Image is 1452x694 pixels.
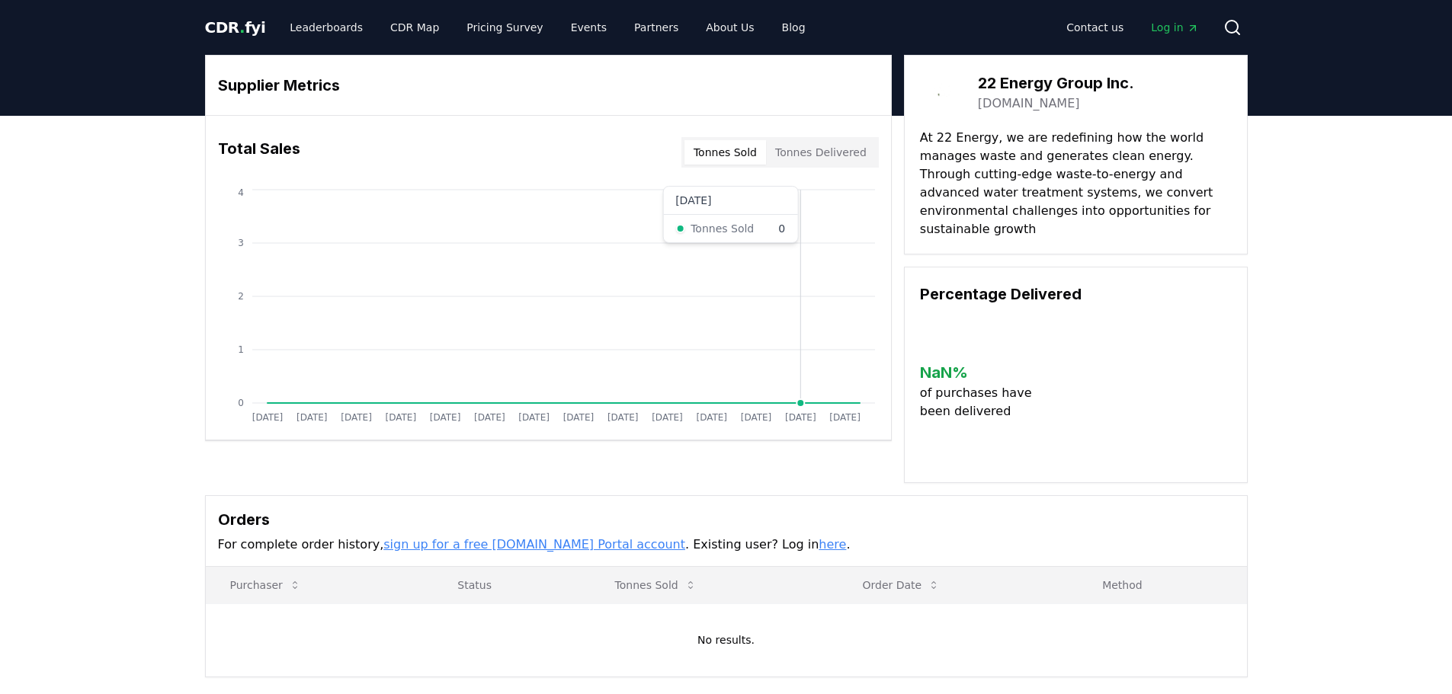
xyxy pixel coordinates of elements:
tspan: 1 [238,344,244,355]
tspan: [DATE] [296,412,327,423]
tspan: [DATE] [829,412,861,423]
h3: Percentage Delivered [920,283,1232,305]
tspan: [DATE] [518,412,550,423]
p: At 22 Energy, we are redefining how the world manages waste and generates clean energy. Through c... [920,129,1232,238]
nav: Main [1054,14,1210,41]
p: For complete order history, . Existing user? Log in . [218,536,1235,554]
h3: Total Sales [218,137,300,168]
a: Leaderboards [277,14,375,41]
span: Log in [1151,20,1198,35]
a: Pricing Survey [454,14,555,41]
tspan: [DATE] [385,412,416,423]
tspan: [DATE] [785,412,816,423]
button: Order Date [850,570,952,600]
tspan: [DATE] [607,412,638,423]
nav: Main [277,14,817,41]
a: Blog [770,14,818,41]
a: Log in [1139,14,1210,41]
td: No results. [206,603,1247,676]
a: CDR.fyi [205,17,266,38]
h3: Orders [218,508,1235,531]
tspan: [DATE] [696,412,727,423]
p: of purchases have been delivered [920,384,1044,421]
p: Status [445,577,578,593]
tspan: [DATE] [652,412,683,423]
h3: NaN % [920,361,1044,384]
tspan: [DATE] [341,412,372,423]
span: CDR fyi [205,18,266,37]
tspan: 2 [238,291,244,302]
button: Tonnes Sold [603,570,709,600]
tspan: [DATE] [474,412,505,423]
a: Contact us [1054,14,1136,41]
img: 22 Energy Group Inc.-logo [920,71,963,114]
a: About Us [694,14,766,41]
h3: 22 Energy Group Inc. [978,72,1134,94]
tspan: [DATE] [740,412,771,423]
tspan: [DATE] [252,412,283,423]
a: Partners [622,14,691,41]
a: sign up for a free [DOMAIN_NAME] Portal account [383,537,685,552]
tspan: 4 [238,187,244,198]
tspan: 3 [238,238,244,248]
span: . [239,18,245,37]
button: Tonnes Sold [684,140,766,165]
h3: Supplier Metrics [218,74,879,97]
a: [DOMAIN_NAME] [978,94,1080,113]
p: Method [1090,577,1234,593]
tspan: [DATE] [429,412,460,423]
a: CDR Map [378,14,451,41]
a: here [819,537,846,552]
tspan: 0 [238,398,244,408]
button: Purchaser [218,570,313,600]
button: Tonnes Delivered [766,140,876,165]
tspan: [DATE] [563,412,594,423]
a: Events [559,14,619,41]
